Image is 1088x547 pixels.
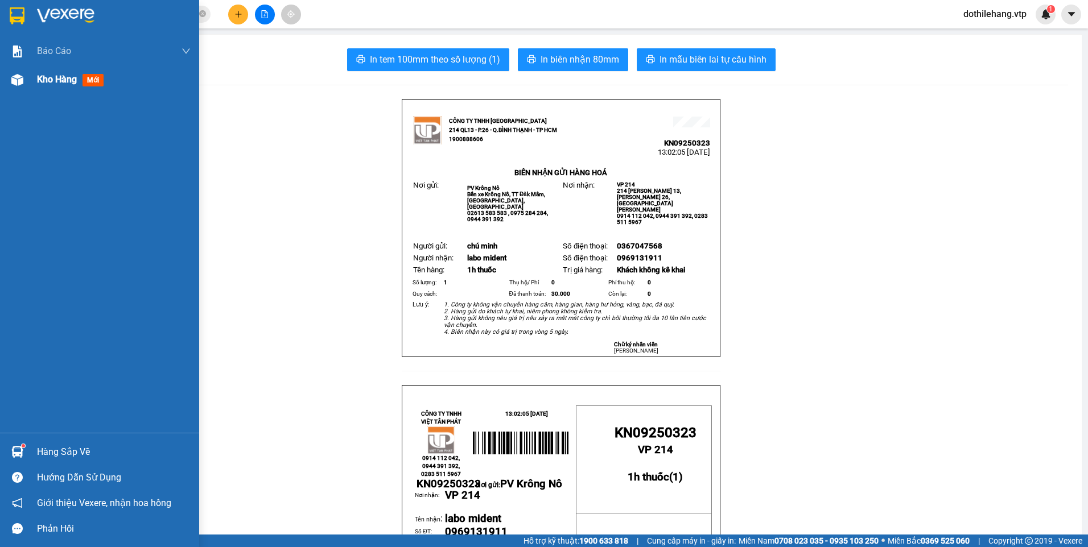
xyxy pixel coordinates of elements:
[11,26,26,54] img: logo
[607,288,646,300] td: Còn lại:
[563,181,595,189] span: Nơi nhận:
[114,43,160,51] span: KN09250323
[11,79,23,96] span: Nơi gửi:
[444,301,706,335] em: 1. Công ty không vận chuyển hàng cấm, hàng gian, hàng hư hỏng, vàng, bạc, đá quý. 2. Hàng gửi do ...
[421,411,461,425] strong: CÔNG TY TNHH VIỆT TÂN PHÁT
[476,481,562,489] span: Nơi gửi:
[658,148,710,156] span: 13:02:05 [DATE]
[30,18,92,61] strong: CÔNG TY TNHH [GEOGRAPHIC_DATA] 214 QL13 - P.26 - Q.BÌNH THẠNH - TP HCM 1900888606
[255,5,275,24] button: file-add
[234,10,242,18] span: plus
[413,266,444,274] span: Tên hàng:
[370,52,500,67] span: In tem 100mm theo số lượng (1)
[954,7,1036,21] span: dothilehang.vtp
[467,185,500,191] span: PV Krông Nô
[449,118,557,142] strong: CÔNG TY TNHH [GEOGRAPHIC_DATA] 214 QL13 - P.26 - Q.BÌNH THẠNH - TP HCM 1900888606
[22,444,25,447] sup: 1
[114,80,133,86] span: VP 214
[921,536,970,545] strong: 0369 525 060
[660,52,766,67] span: In mẫu biên lai tự cấu hình
[356,55,365,65] span: printer
[228,5,248,24] button: plus
[617,213,708,225] span: 0914 112 042, 0944 391 392, 0283 511 5967
[445,489,480,502] span: VP 214
[541,52,619,67] span: In biên nhận 80mm
[444,279,447,285] span: 1
[199,9,206,20] span: close-circle
[615,425,697,441] span: KN09250323
[579,536,628,545] strong: 1900 633 818
[563,242,608,250] span: Số điện thoại:
[108,51,160,60] span: 13:02:05 [DATE]
[421,455,461,477] span: 0914 112 042, 0944 391 392, 0283 511 5967
[37,469,191,486] div: Hướng dẫn sử dụng
[11,45,23,57] img: solution-icon
[445,512,501,525] span: labo mident
[413,254,454,262] span: Người nhận:
[638,444,673,456] span: VP 214
[881,538,885,543] span: ⚪️
[261,10,269,18] span: file-add
[617,254,662,262] span: 0969131911
[11,74,23,86] img: warehouse-icon
[347,48,509,71] button: printerIn tem 100mm theo số lượng (1)
[607,277,646,288] td: Phí thu hộ:
[415,491,444,512] td: Nơi nhận:
[199,10,206,17] span: close-circle
[739,534,879,547] span: Miền Nam
[648,279,651,285] span: 0
[637,48,776,71] button: printerIn mẫu biên lai tự cấu hình
[467,191,545,210] span: Bến xe Krông Nô, TT Đăk Mâm, [GEOGRAPHIC_DATA], [GEOGRAPHIC_DATA]
[978,534,980,547] span: |
[628,471,669,483] span: 1h thuốc
[648,291,651,297] span: 0
[37,44,71,58] span: Báo cáo
[508,277,550,288] td: Thụ hộ/ Phí
[467,266,496,274] span: 1h thuốc
[774,536,879,545] strong: 0708 023 035 - 0935 103 250
[39,68,132,77] strong: BIÊN NHẬN GỬI HÀNG HOÁ
[673,471,679,483] span: 1
[445,525,508,538] span: 0969131911
[617,181,635,188] span: VP 214
[647,534,736,547] span: Cung cấp máy in - giấy in:
[514,168,607,177] strong: BIÊN NHẬN GỬI HÀNG HOÁ
[551,291,570,297] span: 30.000
[505,411,548,417] span: 13:02:05 [DATE]
[1047,5,1055,13] sup: 1
[11,446,23,458] img: warehouse-icon
[508,288,550,300] td: Đã thanh toán:
[1049,5,1053,13] span: 1
[37,496,171,510] span: Giới thiệu Vexere, nhận hoa hồng
[413,301,430,308] span: Lưu ý:
[467,210,548,222] span: 02613 583 583 , 0975 284 284, 0944 391 392
[617,242,662,250] span: 0367047568
[664,139,710,147] span: KN09250323
[467,254,506,262] span: labo mident
[888,534,970,547] span: Miền Bắc
[637,534,638,547] span: |
[617,188,681,213] span: 214 [PERSON_NAME] 13, [PERSON_NAME] 26, [GEOGRAPHIC_DATA][PERSON_NAME]
[524,534,628,547] span: Hỗ trợ kỹ thuật:
[411,277,442,288] td: Số lượng:
[614,347,658,354] span: [PERSON_NAME]
[614,341,658,347] strong: Chữ ký nhân viên
[415,516,440,523] span: Tên nhận
[467,242,497,250] span: chú minh
[527,55,536,65] span: printer
[628,458,683,483] strong: ( )
[411,288,442,300] td: Quy cách:
[1041,9,1051,19] img: icon-new-feature
[12,472,23,483] span: question-circle
[415,513,443,524] span: :
[83,74,104,86] span: mới
[287,10,295,18] span: aim
[37,74,77,85] span: Kho hàng
[563,254,608,262] span: Số điện thoại:
[87,79,105,96] span: Nơi nhận:
[1025,537,1033,545] span: copyright
[1061,5,1081,24] button: caret-down
[37,520,191,537] div: Phản hồi
[413,181,439,189] span: Nơi gửi:
[413,242,447,250] span: Người gửi:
